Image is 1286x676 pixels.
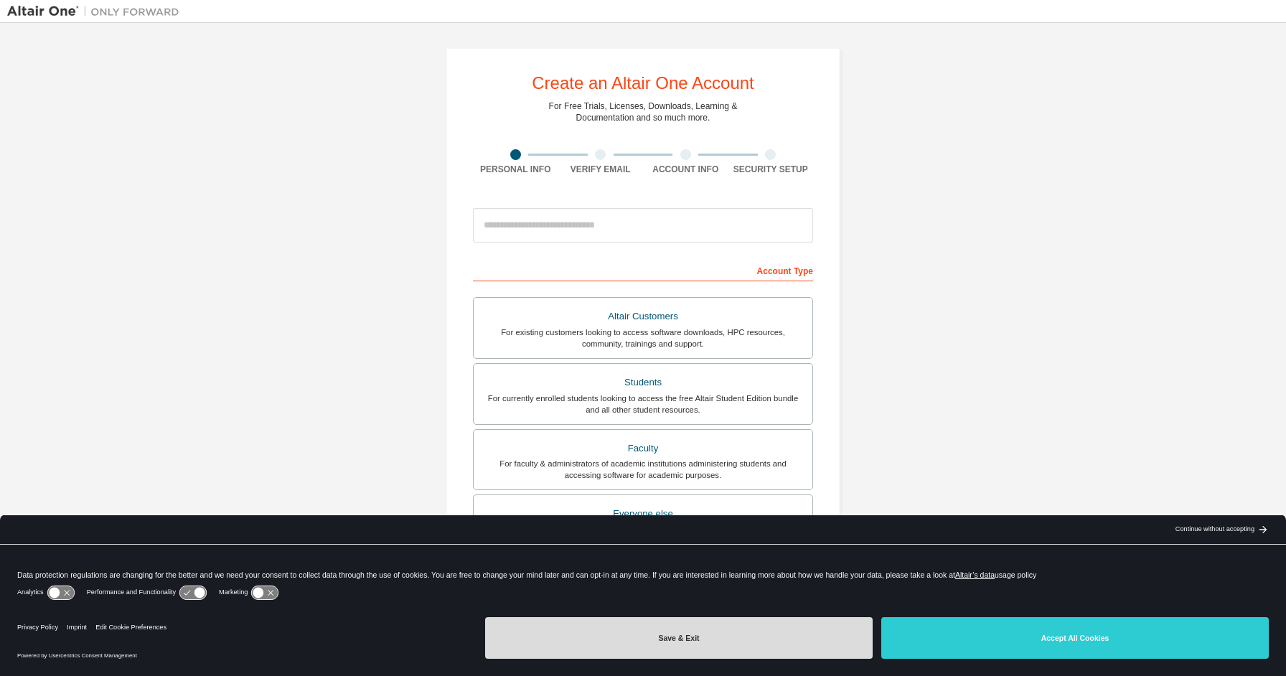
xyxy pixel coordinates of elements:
[482,438,804,459] div: Faculty
[7,4,187,19] img: Altair One
[473,258,813,281] div: Account Type
[482,458,804,481] div: For faculty & administrators of academic institutions administering students and accessing softwa...
[482,306,804,327] div: Altair Customers
[482,393,804,416] div: For currently enrolled students looking to access the free Altair Student Edition bundle and all ...
[473,164,558,175] div: Personal Info
[532,75,754,92] div: Create an Altair One Account
[728,164,814,175] div: Security Setup
[558,164,644,175] div: Verify Email
[643,164,728,175] div: Account Info
[482,372,804,393] div: Students
[549,100,738,123] div: For Free Trials, Licenses, Downloads, Learning & Documentation and so much more.
[482,327,804,349] div: For existing customers looking to access software downloads, HPC resources, community, trainings ...
[482,504,804,524] div: Everyone else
